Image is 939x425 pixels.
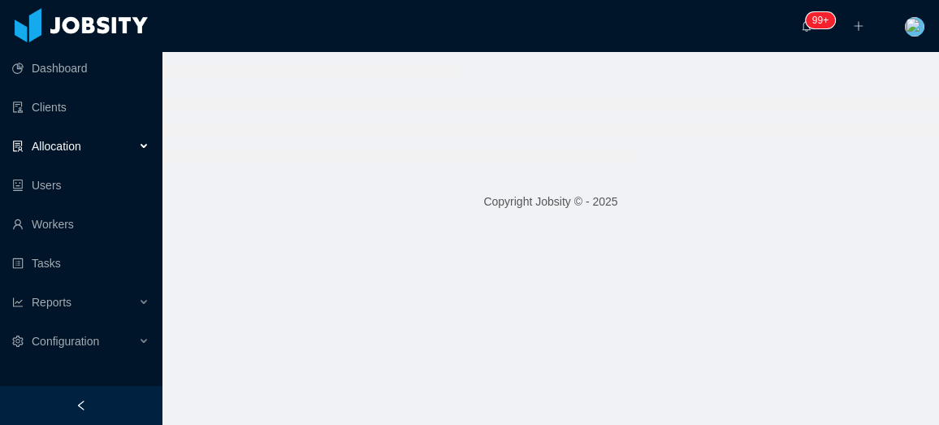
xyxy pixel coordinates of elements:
a: icon: robotUsers [12,169,149,202]
i: icon: setting [12,336,24,347]
i: icon: line-chart [12,297,24,308]
a: icon: userWorkers [12,208,149,241]
footer: Copyright Jobsity © - 2025 [162,174,939,230]
a: icon: auditClients [12,91,149,124]
a: icon: pie-chartDashboard [12,52,149,85]
span: Configuration [32,335,99,348]
i: icon: solution [12,141,24,152]
sup: 1215 [806,12,835,28]
img: 1d261170-802c-11eb-b758-29106f463357_6063414d2c854.png [905,17,924,37]
a: icon: profileTasks [12,247,149,280]
span: Reports [32,296,71,309]
i: icon: bell [801,20,812,32]
i: icon: plus [853,20,864,32]
span: Allocation [32,140,81,153]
